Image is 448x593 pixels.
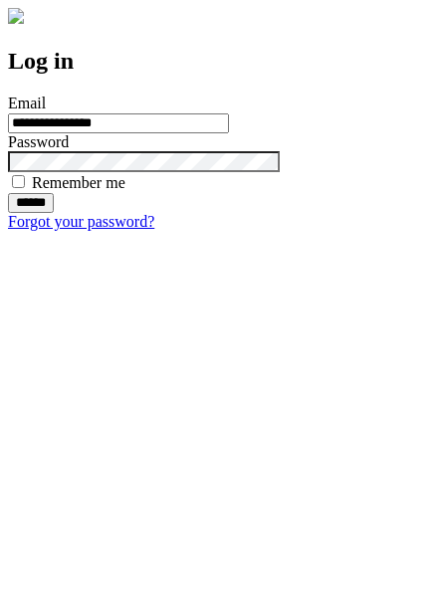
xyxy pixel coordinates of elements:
[8,48,440,75] h2: Log in
[32,174,125,191] label: Remember me
[8,8,24,24] img: logo-4e3dc11c47720685a147b03b5a06dd966a58ff35d612b21f08c02c0306f2b779.png
[8,95,46,111] label: Email
[8,133,69,150] label: Password
[8,213,154,230] a: Forgot your password?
